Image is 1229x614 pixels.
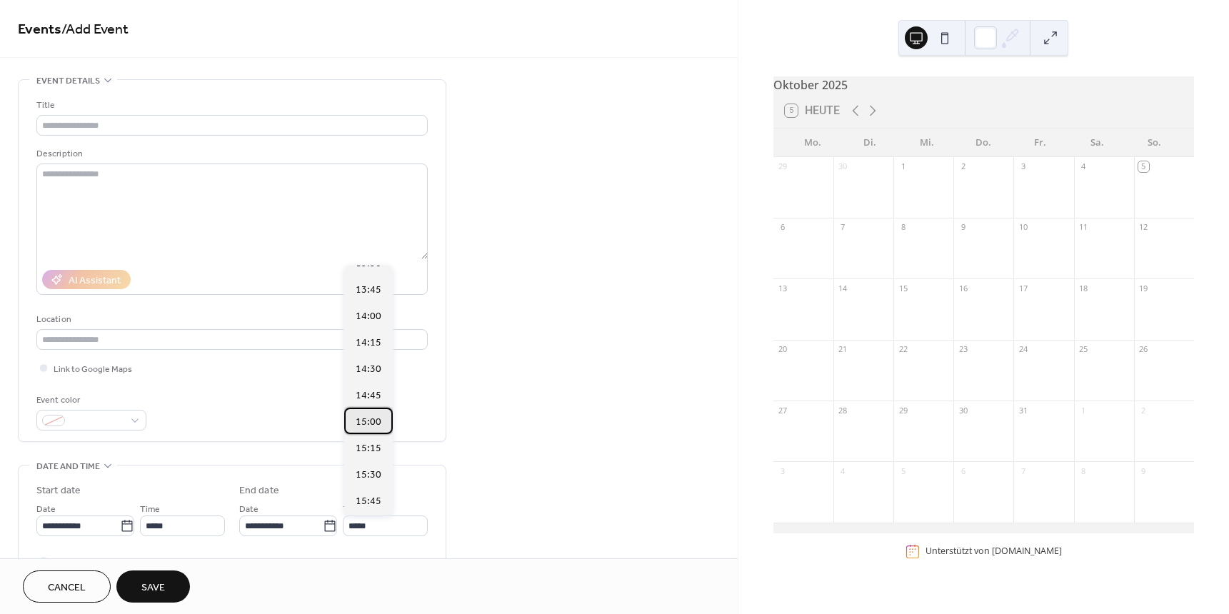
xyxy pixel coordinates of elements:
[36,502,56,517] span: Date
[958,283,968,293] div: 16
[140,502,160,517] span: Time
[356,388,381,403] span: 14:45
[958,222,968,233] div: 9
[1018,283,1028,293] div: 17
[48,580,86,595] span: Cancel
[1018,344,1028,355] div: 24
[898,465,908,476] div: 5
[778,161,788,172] div: 29
[116,570,190,603] button: Save
[1078,465,1089,476] div: 8
[54,555,79,570] span: All day
[958,344,968,355] div: 23
[239,502,259,517] span: Date
[958,465,968,476] div: 6
[36,483,81,498] div: Start date
[838,344,848,355] div: 21
[141,580,165,595] span: Save
[1138,283,1149,293] div: 19
[36,393,144,408] div: Event color
[36,98,425,113] div: Title
[356,415,381,430] span: 15:00
[356,283,381,298] span: 13:45
[1138,222,1149,233] div: 12
[1069,129,1126,157] div: Sa.
[841,129,898,157] div: Di.
[778,405,788,416] div: 27
[54,362,132,377] span: Link to Google Maps
[61,16,129,44] span: / Add Event
[356,362,381,377] span: 14:30
[1078,222,1089,233] div: 11
[239,483,279,498] div: End date
[778,344,788,355] div: 20
[1138,465,1149,476] div: 9
[898,161,908,172] div: 1
[778,222,788,233] div: 6
[1018,222,1028,233] div: 10
[1018,161,1028,172] div: 3
[1012,129,1069,157] div: Fr.
[18,16,61,44] a: Events
[838,283,848,293] div: 14
[958,161,968,172] div: 2
[838,161,848,172] div: 30
[925,545,1062,558] div: Unterstützt von
[23,570,111,603] button: Cancel
[838,405,848,416] div: 28
[1138,405,1149,416] div: 2
[778,283,788,293] div: 13
[1078,344,1089,355] div: 25
[356,336,381,351] span: 14:15
[1138,161,1149,172] div: 5
[898,405,908,416] div: 29
[838,222,848,233] div: 7
[955,129,1012,157] div: Do.
[36,146,425,161] div: Description
[343,502,363,517] span: Time
[1078,283,1089,293] div: 18
[958,405,968,416] div: 30
[898,283,908,293] div: 15
[36,312,425,327] div: Location
[778,465,788,476] div: 3
[1125,129,1183,157] div: So.
[36,74,100,89] span: Event details
[1018,405,1028,416] div: 31
[356,494,381,509] span: 15:45
[356,441,381,456] span: 15:15
[838,465,848,476] div: 4
[36,459,100,474] span: Date and time
[898,344,908,355] div: 22
[898,222,908,233] div: 8
[773,76,1194,94] div: Oktober 2025
[356,309,381,324] span: 14:00
[1078,405,1089,416] div: 1
[1018,465,1028,476] div: 7
[992,545,1062,558] a: [DOMAIN_NAME]
[1078,161,1089,172] div: 4
[1138,344,1149,355] div: 26
[356,468,381,483] span: 15:30
[898,129,955,157] div: Mi.
[785,129,842,157] div: Mo.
